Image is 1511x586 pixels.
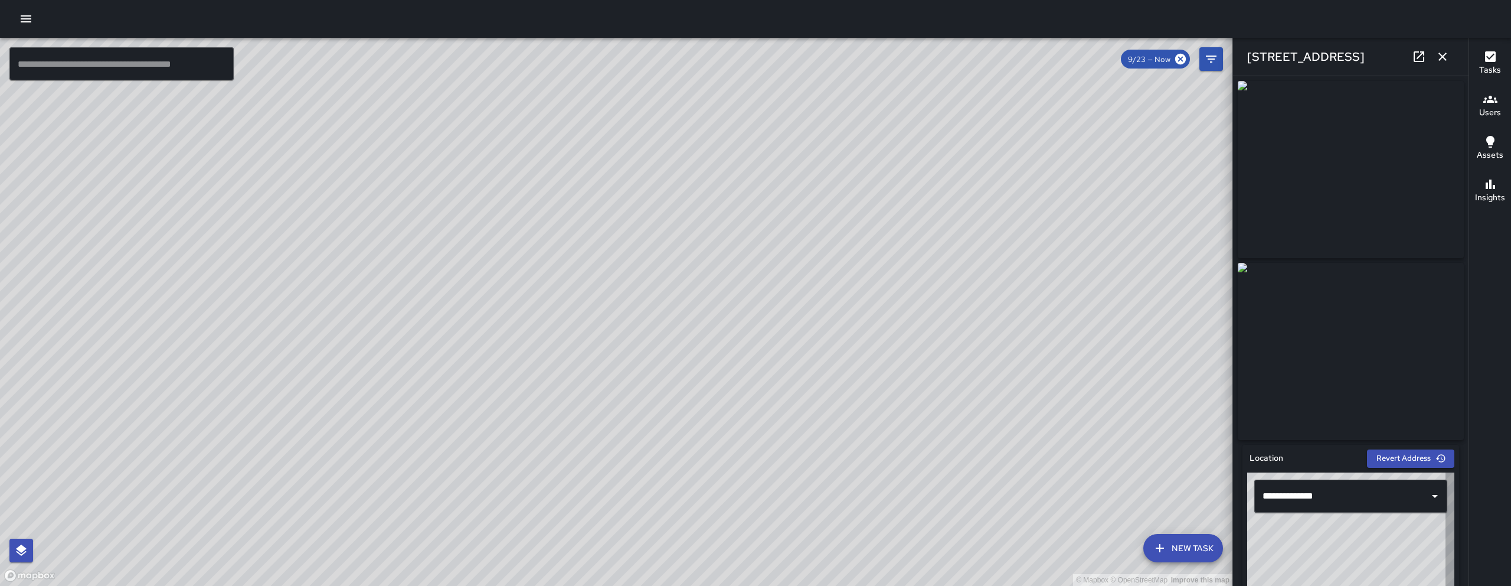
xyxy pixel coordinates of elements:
[1121,50,1190,69] div: 9/23 — Now
[1479,106,1501,119] h6: Users
[1238,81,1464,258] img: request_images%2Fdb0f1360-997f-11f0-965d-15de5aa59df5
[1367,450,1454,468] button: Revert Address
[1469,43,1511,85] button: Tasks
[1469,170,1511,213] button: Insights
[1143,534,1223,562] button: New Task
[1247,47,1365,66] h6: [STREET_ADDRESS]
[1250,452,1283,465] h6: Location
[1479,64,1501,77] h6: Tasks
[1469,85,1511,128] button: Users
[1199,47,1223,71] button: Filters
[1469,128,1511,170] button: Assets
[1238,263,1464,440] img: request_images%2F176f3e30-9b0a-11f0-9f64-75ec61ddd6e3
[1427,488,1443,504] button: Open
[1475,191,1505,204] h6: Insights
[1121,54,1178,64] span: 9/23 — Now
[1477,149,1503,162] h6: Assets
